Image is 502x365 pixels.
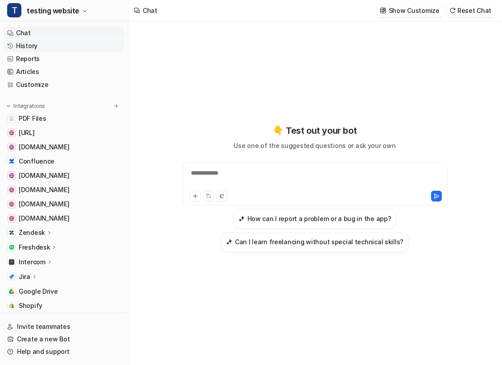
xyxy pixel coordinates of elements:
img: Google Drive [9,289,14,294]
span: Google Drive [19,287,58,296]
p: Intercom [19,258,45,267]
button: Show Customize [377,4,443,17]
a: Create a new Bot [4,333,124,345]
img: menu_add.svg [113,103,119,109]
span: [URL] [19,128,35,137]
div: Chat [143,6,157,15]
button: Can I learn freelancing without special technical skills?Can I learn freelancing without special ... [221,232,409,252]
img: How can I report a problem or a bug in the app? [239,215,245,222]
img: Freshdesk [9,245,14,250]
a: ShopifyShopify [4,299,124,312]
img: expand menu [5,103,12,109]
img: www.eesel.ai [9,130,14,135]
p: 👇 Test out your bot [273,124,357,137]
img: PDF Files [9,116,14,121]
a: Invite teammates [4,320,124,333]
button: Integrations [4,102,48,111]
span: [DOMAIN_NAME] [19,143,69,152]
img: customize [380,7,386,14]
span: Shopify [19,301,42,310]
span: testing website [27,4,79,17]
span: PDF Files [19,114,46,123]
span: [DOMAIN_NAME] [19,185,69,194]
a: Customize [4,78,124,91]
a: Help and support [4,345,124,358]
h3: Can I learn freelancing without special technical skills? [235,237,403,246]
p: Freshdesk [19,243,50,252]
a: support.bikesonline.com.au[DOMAIN_NAME] [4,169,124,182]
a: support.coursiv.io[DOMAIN_NAME] [4,141,124,153]
a: Chat [4,27,124,39]
img: Confluence [9,159,14,164]
a: www.eesel.ai[URL] [4,127,124,139]
span: Confluence [19,157,54,166]
img: Zendesk [9,230,14,235]
img: Intercom [9,259,14,265]
p: Zendesk [19,228,45,237]
img: support.coursiv.io [9,144,14,150]
a: PDF FilesPDF Files [4,112,124,125]
img: careers-nri3pl.com [9,201,14,207]
p: Use one of the suggested questions or ask your own [234,141,395,150]
a: careers-nri3pl.com[DOMAIN_NAME] [4,198,124,210]
button: Reset Chat [447,4,495,17]
a: www.cardekho.com[DOMAIN_NAME] [4,212,124,225]
span: [DOMAIN_NAME] [19,214,69,223]
p: Jira [19,272,30,281]
a: Google DriveGoogle Drive [4,285,124,298]
span: [DOMAIN_NAME] [19,200,69,209]
a: Reports [4,53,124,65]
span: T [7,3,21,17]
img: reset [449,7,456,14]
img: Can I learn freelancing without special technical skills? [226,238,232,245]
button: How can I report a problem or a bug in the app?How can I report a problem or a bug in the app? [233,209,397,229]
img: nri3pl.com [9,187,14,193]
span: [DOMAIN_NAME] [19,171,69,180]
img: Shopify [9,303,14,308]
a: nri3pl.com[DOMAIN_NAME] [4,184,124,196]
img: Jira [9,274,14,279]
img: support.bikesonline.com.au [9,173,14,178]
p: Show Customize [389,6,440,15]
h3: How can I report a problem or a bug in the app? [247,214,391,223]
a: Articles [4,66,124,78]
p: Integrations [13,103,45,110]
a: History [4,40,124,52]
img: www.cardekho.com [9,216,14,221]
a: ConfluenceConfluence [4,155,124,168]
